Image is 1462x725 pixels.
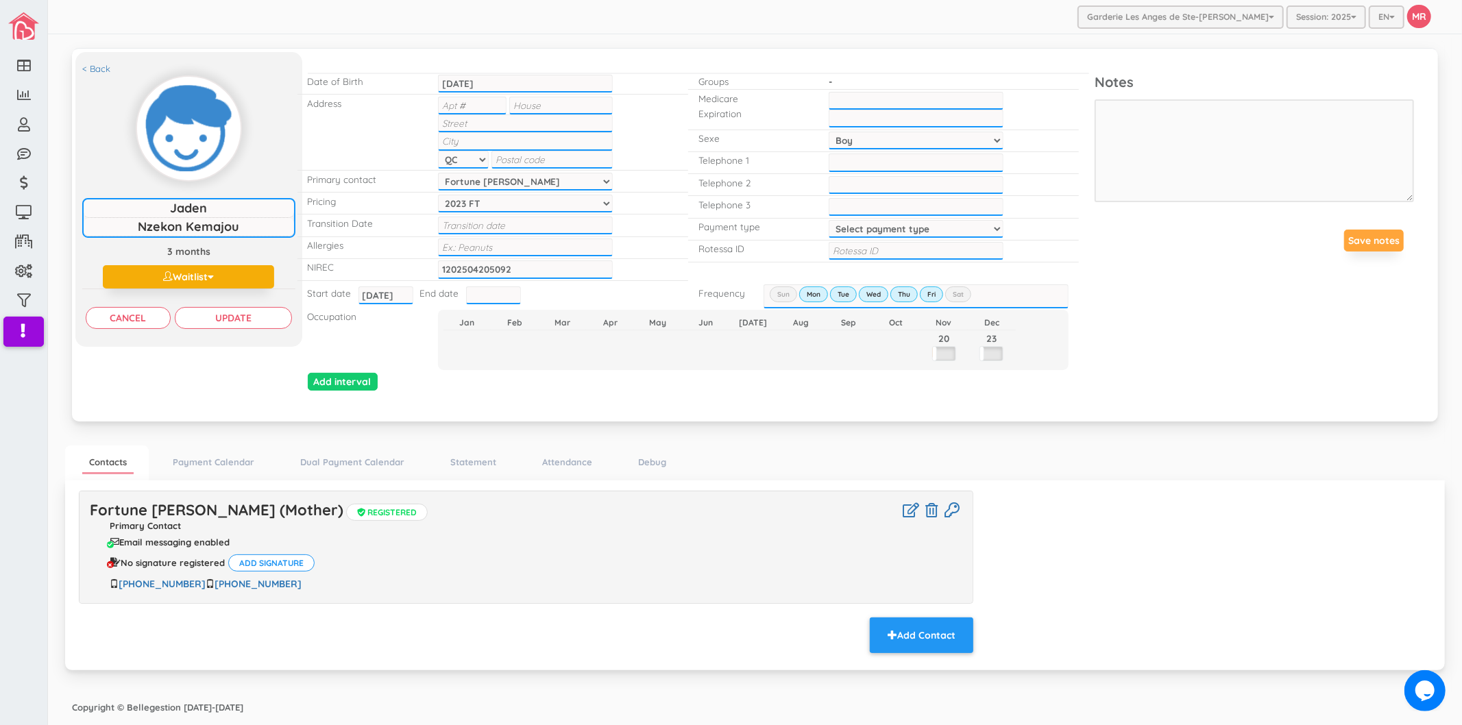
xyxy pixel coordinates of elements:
[72,702,243,713] strong: Copyright © Bellegestion [DATE]-[DATE]
[346,504,428,521] span: Registered
[1095,73,1414,93] p: Notes
[308,173,417,186] p: Primary contact
[308,286,352,299] p: Start date
[830,286,857,302] label: Tue
[920,286,943,302] label: Fri
[119,578,206,590] a: [PHONE_NUMBER]
[438,217,613,234] input: Transition date
[293,452,411,472] a: Dual Payment Calendar
[308,97,417,110] p: Address
[110,537,230,547] div: Email messaging enabled
[308,75,417,88] p: Date of Birth
[777,315,825,330] th: Aug
[698,220,808,233] p: Payment type
[438,97,507,114] input: Apt #
[799,286,828,302] label: Mon
[121,558,225,567] span: No signature registered
[509,97,613,114] input: House
[634,315,682,330] th: May
[968,315,1016,330] th: Dec
[438,75,613,93] input: Date of birth
[308,373,378,391] input: Add interval
[438,238,613,256] input: Ex.: Peanuts
[8,12,39,40] img: image
[1404,670,1448,711] iframe: chat widget
[84,218,294,236] input: Last name
[308,195,417,208] p: Pricing
[491,315,539,330] th: Feb
[308,217,417,230] p: Transition Date
[491,151,613,169] input: Postal code
[698,286,743,299] p: Frequency
[438,260,613,278] input: NIREC
[698,75,808,88] p: Groups
[420,286,459,299] p: End date
[308,310,417,323] p: Occupation
[631,452,673,472] a: Debug
[698,198,808,211] p: Telephone 3
[137,77,241,180] img: Click to change profile pic
[698,132,808,145] p: Sexe
[84,199,294,218] input: First name
[859,286,888,302] label: Wed
[175,307,292,329] input: Update
[873,315,921,330] th: Oct
[443,452,503,472] a: Statement
[698,92,808,105] p: Medicare
[698,176,808,189] p: Telephone 2
[166,452,261,472] a: Payment Calendar
[228,554,315,572] button: Add signature
[535,452,599,472] a: Attendance
[539,315,587,330] th: Mar
[829,75,1003,88] p: -
[86,307,171,329] input: Cancel
[770,286,797,302] label: Sun
[890,286,918,302] label: Thu
[698,242,808,255] p: Rotessa ID
[215,578,302,590] a: [PHONE_NUMBER]
[698,153,808,167] p: Telephone 1
[870,617,973,653] button: Add Contact
[945,286,971,302] label: Sat
[438,132,613,150] input: City
[103,265,274,288] button: Waitlist
[1344,230,1404,251] button: Save notes
[438,114,613,132] input: Street
[729,315,777,330] th: [DATE]
[698,107,808,120] p: Expiration
[82,245,295,258] p: 3 months
[443,315,491,330] th: Jan
[829,242,1003,260] input: Rotessa ID
[920,315,968,330] th: Nov
[586,315,634,330] th: Apr
[825,315,873,330] th: Sep
[308,260,417,273] p: NIREC
[90,500,343,519] a: Fortune [PERSON_NAME] (Mother)
[682,315,730,330] th: Jun
[82,62,110,75] a: < Back
[308,238,417,251] p: Allergies
[82,452,134,474] a: Contacts
[90,521,962,530] p: Primary Contact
